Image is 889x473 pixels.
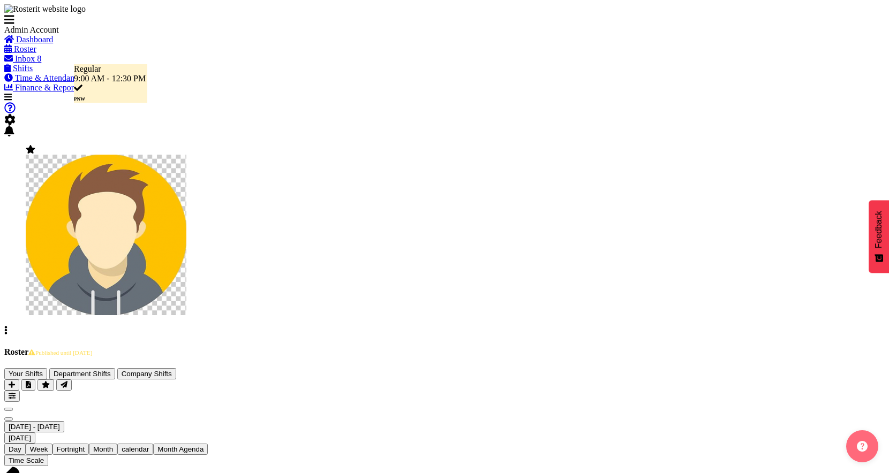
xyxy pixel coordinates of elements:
[9,423,60,431] span: [DATE] - [DATE]
[4,83,87,92] a: Finance & Reporting
[4,54,41,63] a: Inbox 8
[4,73,82,82] a: Time & Attendance
[9,456,44,464] span: Time Scale
[122,370,172,378] span: Company Shifts
[9,445,21,453] span: Day
[9,370,43,378] span: Your Shifts
[4,408,13,411] button: Previous
[4,64,33,73] a: Shifts
[4,35,53,44] a: Dashboard
[16,35,53,44] span: Dashboard
[74,64,147,74] div: Regular
[15,83,87,92] span: Finance & Reporting
[4,379,19,391] button: Add a new shift
[15,54,35,63] span: Inbox
[153,444,208,455] button: Month Agenda
[54,370,111,378] span: Department Shifts
[117,368,176,379] button: Company Shifts
[9,434,31,442] span: [DATE]
[74,64,147,103] div: Little, Mike"s event - Regular Begin From Tuesday, September 30, 2025 at 9:00:00 AM GMT+07:00 End...
[4,432,35,444] button: Today
[4,402,885,411] div: previous period
[117,444,153,455] button: Month
[4,417,13,421] button: Next
[37,379,54,391] button: Highlight an important date within the roster.
[93,445,113,453] span: Month
[4,368,47,379] button: Your Shifts
[13,64,33,73] span: Shifts
[74,74,147,83] div: 9:00 AM - 12:30 PM
[4,391,20,402] button: Filter Shifts
[4,25,165,35] div: Admin Account
[74,93,147,103] div: Paid Not Worked - Hours will be paid but won
[57,445,85,453] span: Fortnight
[4,421,64,432] button: October 2025
[14,44,36,54] span: Roster
[56,379,72,391] button: Send a list of all shifts for the selected filtered period to all rostered employees.
[15,73,82,82] span: Time & Attendance
[122,445,149,453] span: calendar
[4,421,885,432] div: Sep 29 - Oct 05, 2025
[4,455,48,466] button: Time Scale
[52,444,89,455] button: Fortnight
[26,155,186,315] img: admin-rosteritf9cbda91fdf824d97c9d6345b1f660ea.png
[21,379,35,391] button: Download a PDF of the roster according to the set date range.
[4,44,36,54] a: Roster
[869,200,889,273] button: Feedback - Show survey
[857,441,868,452] img: help-xxl-2.png
[26,444,52,455] button: Timeline Week
[4,411,885,421] div: next period
[4,4,86,14] img: Rosterit website logo
[874,211,884,248] span: Feedback
[89,444,117,455] button: Timeline Month
[37,54,41,63] span: 8
[4,347,885,357] h4: Roster
[157,445,204,453] span: Month Agenda
[28,349,92,356] span: Published until [DATE]
[30,445,48,453] span: Week
[74,96,85,102] span: PNW
[49,368,115,379] button: Department Shifts
[4,444,26,455] button: Timeline Day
